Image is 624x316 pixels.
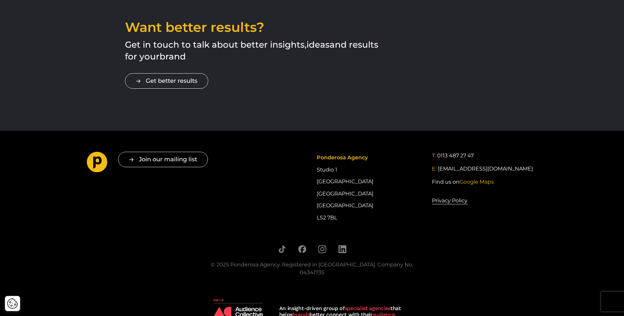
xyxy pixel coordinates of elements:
span: and results for your [125,39,378,62]
span: idea [307,39,325,50]
a: Privacy Policy [432,196,467,205]
a: Follow us on Instagram [318,245,326,253]
div: Studio 1 [GEOGRAPHIC_DATA] [GEOGRAPHIC_DATA] [GEOGRAPHIC_DATA] LS2 7BL [317,152,422,224]
span: Google Maps [460,179,494,185]
span: s [325,39,330,50]
button: Join our mailing list [118,152,208,167]
a: Get better results [125,73,208,89]
button: Cookie Settings [7,298,18,309]
a: Follow us on LinkedIn [338,245,346,253]
a: [EMAIL_ADDRESS][DOMAIN_NAME] [438,165,533,173]
h2: Want better results? [125,21,384,34]
a: 0113 487 27 47 [437,152,474,160]
div: © 2025 Ponderosa Agency. Registered in [GEOGRAPHIC_DATA]. Company No. 04341735 [202,261,422,277]
img: Revisit consent button [7,298,18,309]
a: Follow us on TikTok [278,245,286,253]
span: E: [432,166,437,172]
span: brand [160,51,186,62]
a: Go to homepage [87,152,108,175]
strong: specialist agencies [345,305,390,311]
a: Follow us on Facebook [298,245,306,253]
span: T: [432,152,436,159]
span: Ponderosa Agency [317,154,368,161]
a: Find us onGoogle Maps [432,178,494,186]
span: Get in touch to talk about better insights, [125,39,307,50]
